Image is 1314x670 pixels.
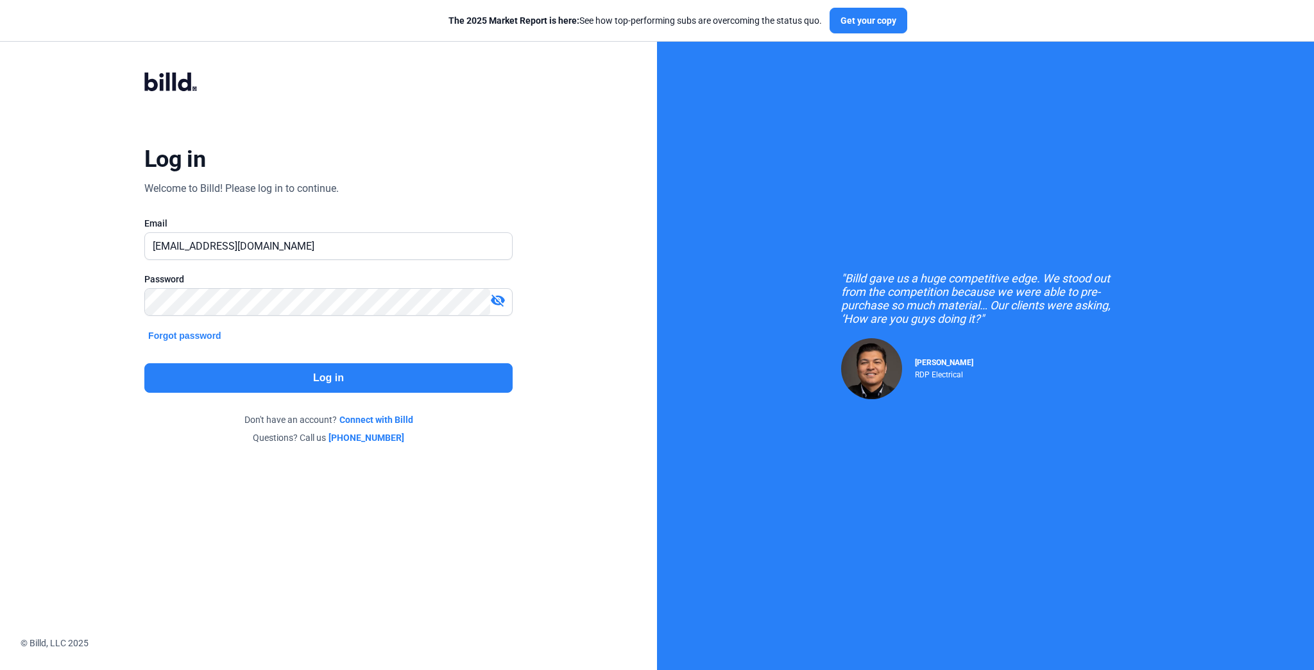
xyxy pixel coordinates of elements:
[144,181,339,196] div: Welcome to Billd! Please log in to continue.
[144,329,225,343] button: Forgot password
[448,14,822,27] div: See how top-performing subs are overcoming the status quo.
[144,431,513,444] div: Questions? Call us
[490,293,506,308] mat-icon: visibility_off
[339,413,413,426] a: Connect with Billd
[830,8,907,33] button: Get your copy
[144,273,513,286] div: Password
[144,413,513,426] div: Don't have an account?
[448,15,579,26] span: The 2025 Market Report is here:
[144,363,513,393] button: Log in
[915,358,973,367] span: [PERSON_NAME]
[841,271,1130,325] div: "Billd gave us a huge competitive edge. We stood out from the competition because we were able to...
[328,431,404,444] a: [PHONE_NUMBER]
[144,145,205,173] div: Log in
[144,217,513,230] div: Email
[915,367,973,379] div: RDP Electrical
[841,338,902,399] img: Raul Pacheco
